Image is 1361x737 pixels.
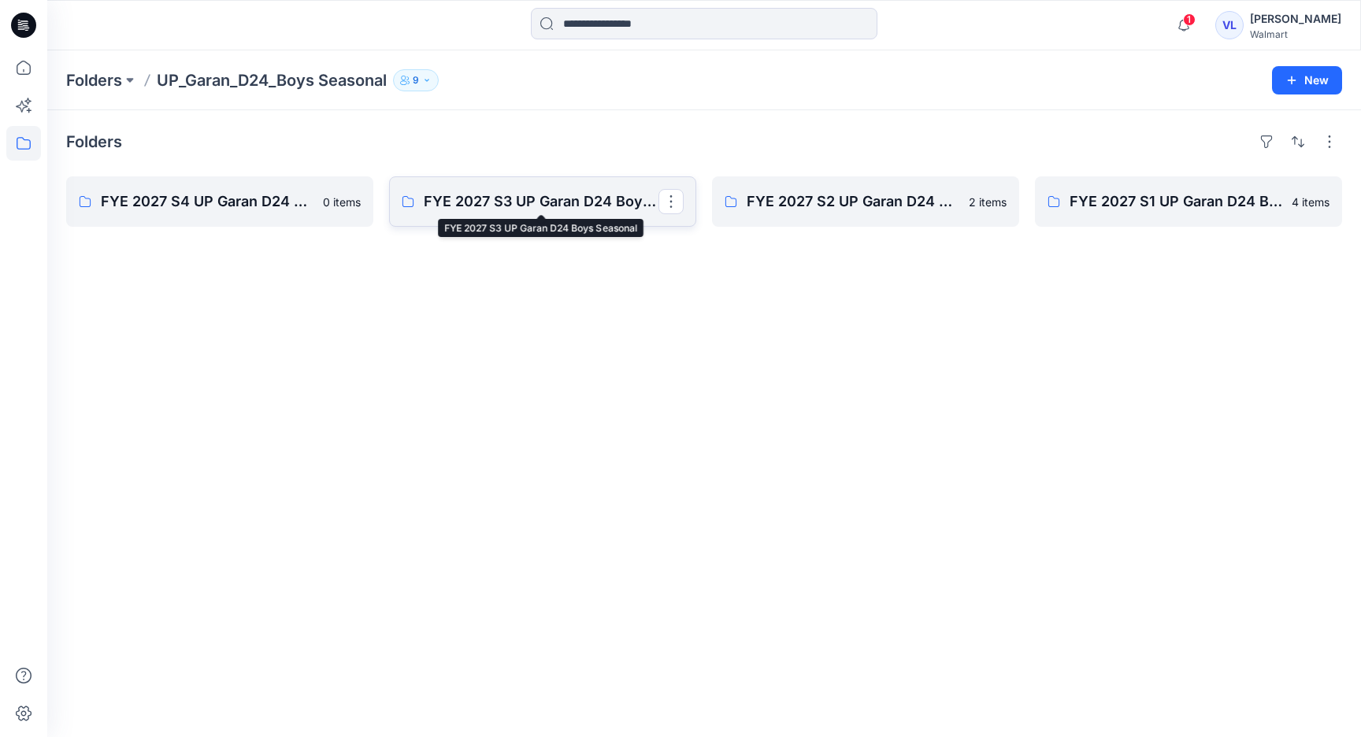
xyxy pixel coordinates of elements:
[1183,13,1196,26] span: 1
[424,191,658,213] p: FYE 2027 S3 UP Garan D24 Boys Seasonal
[393,69,439,91] button: 9
[1272,66,1342,94] button: New
[389,176,696,227] a: FYE 2027 S3 UP Garan D24 Boys Seasonal
[66,132,122,151] h4: Folders
[712,176,1019,227] a: FYE 2027 S2 UP Garan D24 Boys Seasonal2 items
[66,69,122,91] a: Folders
[747,191,959,213] p: FYE 2027 S2 UP Garan D24 Boys Seasonal
[1250,28,1341,40] div: Walmart
[413,72,419,89] p: 9
[1070,191,1282,213] p: FYE 2027 S1 UP Garan D24 Boys Seasonal
[1035,176,1342,227] a: FYE 2027 S1 UP Garan D24 Boys Seasonal4 items
[323,194,361,210] p: 0 items
[969,194,1007,210] p: 2 items
[157,69,387,91] p: UP_Garan_D24_Boys Seasonal
[66,176,373,227] a: FYE 2027 S4 UP Garan D24 Boys Seasonal0 items
[1292,194,1329,210] p: 4 items
[1250,9,1341,28] div: [PERSON_NAME]
[101,191,313,213] p: FYE 2027 S4 UP Garan D24 Boys Seasonal
[1215,11,1244,39] div: VL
